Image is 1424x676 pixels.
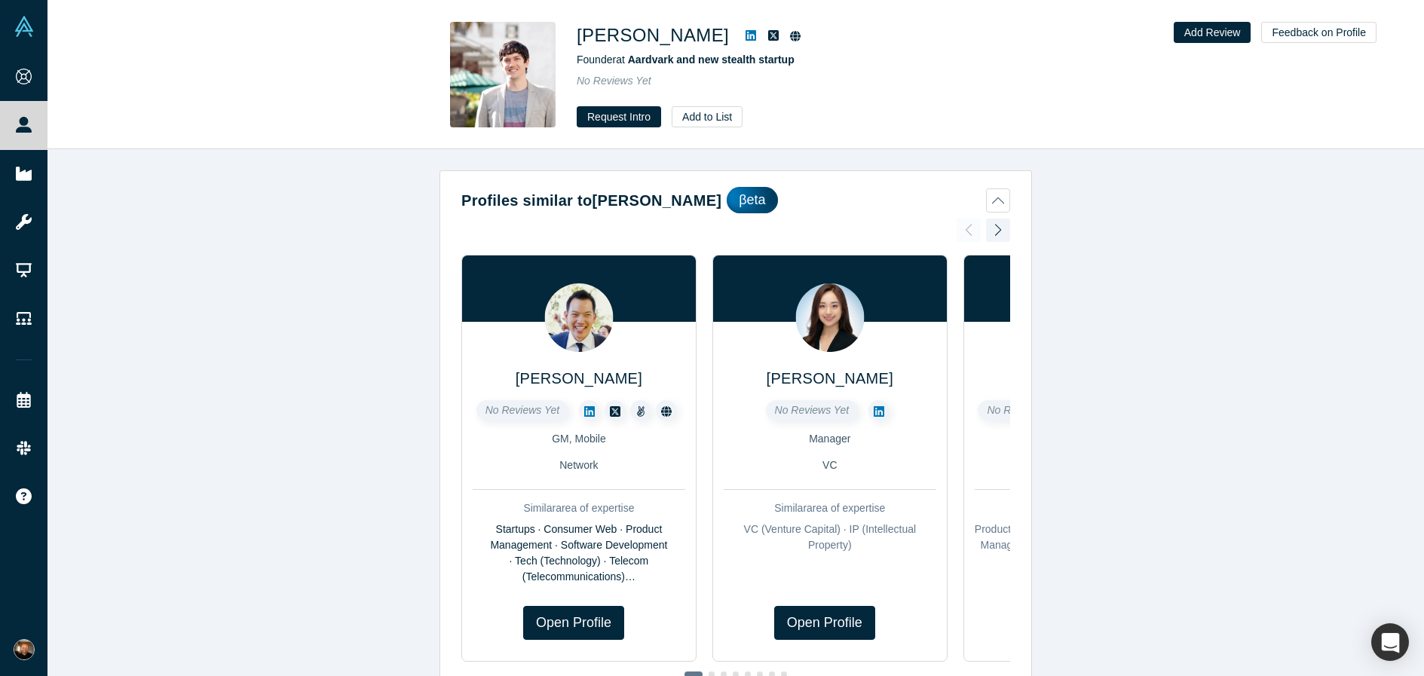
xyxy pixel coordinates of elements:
a: [PERSON_NAME] [516,370,642,387]
button: Profiles similar to[PERSON_NAME]βeta [461,187,1010,213]
img: Nathan Stoll's Profile Image [450,22,556,127]
button: Add to List [672,106,743,127]
img: Alchemist Vault Logo [14,16,35,37]
span: Manager [809,433,850,445]
div: VC [724,457,936,473]
span: No Reviews Yet [775,404,850,416]
span: Product Management · VC (Venture Capital) · Management Consulting · Angel Investing · Apps [975,523,1187,567]
h1: [PERSON_NAME] [577,22,729,49]
button: Feedback on Profile [1261,22,1377,43]
a: [PERSON_NAME] [767,370,893,387]
h2: Profiles similar to [PERSON_NAME] [461,189,721,212]
button: Request Intro [577,106,661,127]
img: Erick Tseng's Profile Image [544,283,613,352]
span: No Reviews Yet [577,75,651,87]
div: Network [473,457,685,473]
span: VC (Venture Capital) · IP (Intellectual Property) [744,523,917,551]
div: Similar area of expertise [724,500,936,516]
img: Jinny Jung's Profile Image [795,283,864,352]
div: Similar area of expertise [975,500,1187,516]
div: Network [975,457,1187,473]
span: Founder at [577,54,795,66]
img: Jeff Cherkassky's Account [14,639,35,660]
div: Startups · Consumer Web · Product Management · Software Development · Tech (Technology) · Telecom... [473,522,685,585]
a: Open Profile [774,606,875,640]
span: No Reviews Yet [485,404,560,416]
a: Open Profile [523,606,624,640]
button: Add Review [1174,22,1251,43]
a: Aardvark and new stealth startup [628,54,795,66]
span: No Reviews Yet [987,404,1061,416]
div: βeta [727,187,777,213]
span: GM, Mobile [552,433,606,445]
div: Similar area of expertise [473,500,685,516]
